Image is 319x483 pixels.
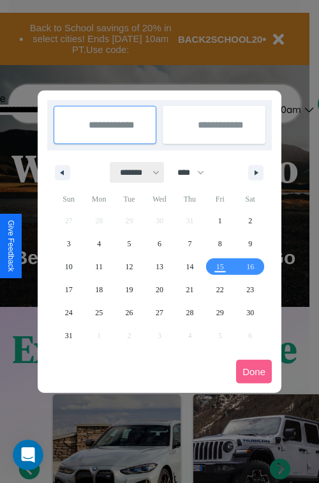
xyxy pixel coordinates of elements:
[54,324,84,347] button: 31
[144,301,174,324] button: 27
[54,232,84,255] button: 3
[246,278,254,301] span: 23
[156,255,163,278] span: 13
[216,301,224,324] span: 29
[235,278,265,301] button: 23
[248,209,252,232] span: 2
[65,301,73,324] span: 24
[156,278,163,301] span: 20
[114,278,144,301] button: 19
[186,301,193,324] span: 28
[216,255,224,278] span: 15
[84,232,114,255] button: 4
[54,189,84,209] span: Sun
[186,255,193,278] span: 14
[114,189,144,209] span: Tue
[114,232,144,255] button: 5
[84,189,114,209] span: Mon
[126,278,133,301] span: 19
[248,232,252,255] span: 9
[205,278,235,301] button: 22
[144,255,174,278] button: 13
[188,232,191,255] span: 7
[144,189,174,209] span: Wed
[84,255,114,278] button: 11
[175,301,205,324] button: 28
[175,232,205,255] button: 7
[13,440,43,470] iframe: Intercom live chat
[144,278,174,301] button: 20
[235,232,265,255] button: 9
[235,189,265,209] span: Sat
[97,232,101,255] span: 4
[205,189,235,209] span: Fri
[235,301,265,324] button: 30
[218,209,222,232] span: 1
[95,278,103,301] span: 18
[186,278,193,301] span: 21
[158,232,161,255] span: 6
[114,301,144,324] button: 26
[246,301,254,324] span: 30
[175,278,205,301] button: 21
[246,255,254,278] span: 16
[67,232,71,255] span: 3
[205,301,235,324] button: 29
[235,255,265,278] button: 16
[235,209,265,232] button: 2
[114,255,144,278] button: 12
[84,278,114,301] button: 18
[236,360,272,383] button: Done
[126,255,133,278] span: 12
[6,220,15,272] div: Give Feedback
[218,232,222,255] span: 8
[95,301,103,324] span: 25
[205,255,235,278] button: 15
[65,255,73,278] span: 10
[54,278,84,301] button: 17
[175,255,205,278] button: 14
[205,232,235,255] button: 8
[65,324,73,347] span: 31
[54,255,84,278] button: 10
[126,301,133,324] span: 26
[54,301,84,324] button: 24
[205,209,235,232] button: 1
[156,301,163,324] span: 27
[65,278,73,301] span: 17
[128,232,131,255] span: 5
[175,189,205,209] span: Thu
[144,232,174,255] button: 6
[216,278,224,301] span: 22
[84,301,114,324] button: 25
[95,255,103,278] span: 11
